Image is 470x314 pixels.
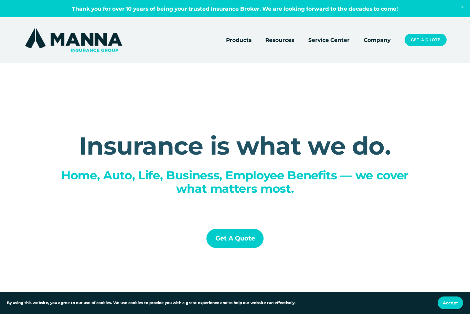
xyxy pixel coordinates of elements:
[206,229,264,248] a: Get a Quote
[79,131,391,161] strong: Insurance is what we do.
[364,35,391,45] a: Company
[405,34,446,46] a: Get a Quote
[23,26,124,53] img: Manna Insurance Group
[438,296,463,309] button: Accept
[308,35,350,45] a: Service Center
[226,35,252,45] a: folder dropdown
[226,36,252,44] span: Products
[265,36,294,44] span: Resources
[265,35,294,45] a: folder dropdown
[61,168,412,195] span: Home, Auto, Life, Business, Employee Benefits — we cover what matters most.
[443,300,458,305] span: Accept
[7,300,296,306] p: By using this website, you agree to our use of cookies. We use cookies to provide you with a grea...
